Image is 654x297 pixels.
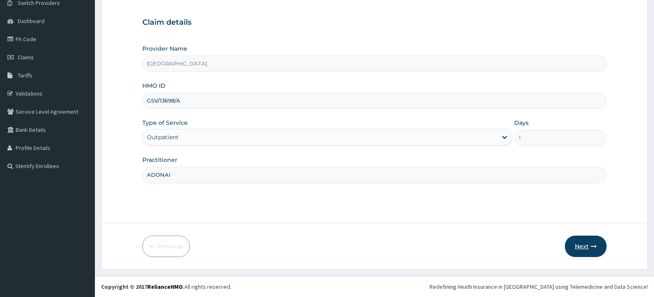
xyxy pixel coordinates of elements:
label: Practitioner [142,156,177,164]
button: Next [565,236,607,257]
label: Type of Service [142,119,188,127]
input: Enter HMO ID [142,93,607,109]
footer: All rights reserved. [95,276,654,297]
strong: Copyright © 2017 . [101,283,184,290]
span: Claims [18,54,34,61]
label: Days [514,119,529,127]
a: RelianceHMO [147,283,183,290]
h3: Claim details [142,18,607,27]
div: Redefining Heath Insurance in [GEOGRAPHIC_DATA] using Telemedicine and Data Science! [430,283,648,291]
div: Outpatient [147,133,179,141]
span: Tariffs [18,72,33,79]
input: Enter Name [142,167,607,183]
label: HMO ID [142,82,165,90]
button: Previous [142,236,190,257]
label: Provider Name [142,44,187,53]
span: Dashboard [18,17,45,25]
